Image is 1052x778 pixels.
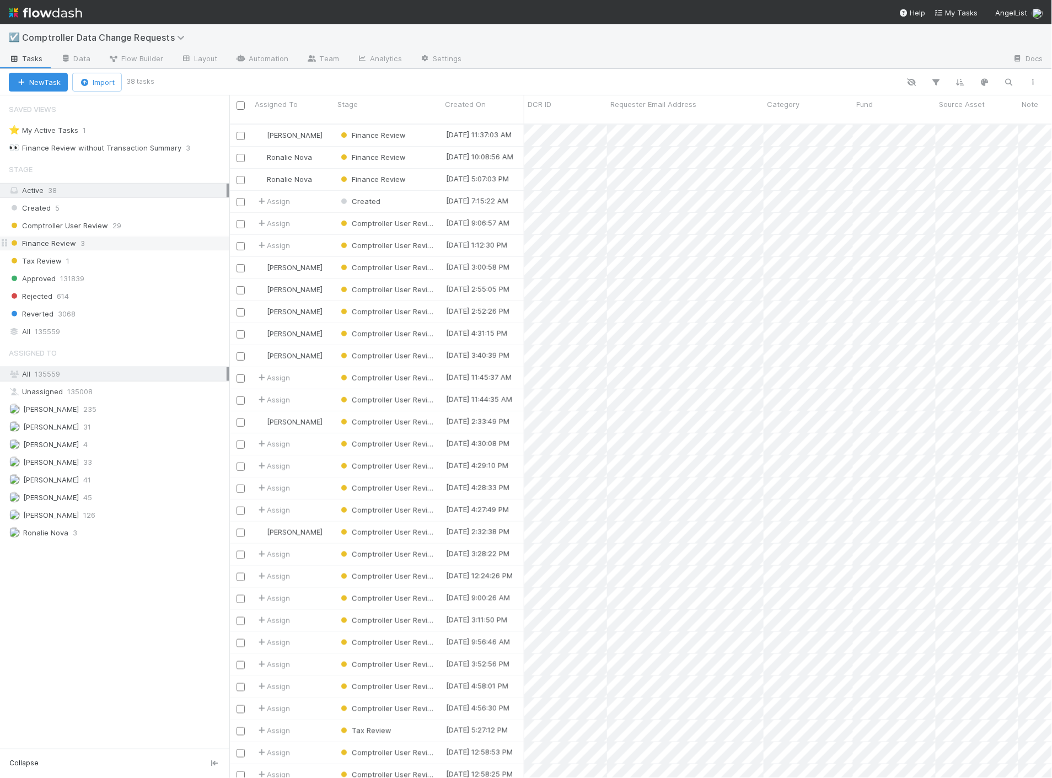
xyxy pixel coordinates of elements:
[9,272,56,286] span: Approved
[256,593,290,604] span: Assign
[83,438,88,452] span: 4
[9,325,227,339] div: All
[126,77,154,87] small: 38 tasks
[446,548,509,559] div: [DATE] 3:28:22 PM
[256,153,265,162] img: avatar_0d9988fd-9a15-4cc7-ad96-88feab9e0fa9.png
[256,152,312,163] div: Ronalie Nova
[9,385,227,399] div: Unassigned
[339,572,438,581] span: Comptroller User Review
[339,484,438,492] span: Comptroller User Review
[446,725,508,736] div: [DATE] 5:27:12 PM
[9,404,20,415] img: avatar_b18de8e2-1483-4e81-aa60-0a3d21592880.png
[446,283,509,294] div: [DATE] 2:55:05 PM
[237,352,245,361] input: Toggle Row Selected
[52,51,99,68] a: Data
[23,458,79,466] span: [PERSON_NAME]
[256,196,290,207] span: Assign
[83,420,91,434] span: 31
[237,396,245,405] input: Toggle Row Selected
[339,593,436,604] div: Comptroller User Review
[339,240,436,251] div: Comptroller User Review
[256,329,265,338] img: avatar_b18de8e2-1483-4e81-aa60-0a3d21592880.png
[9,457,20,468] img: avatar_04f2f553-352a-453f-b9fb-c6074dc60769.png
[446,394,512,405] div: [DATE] 11:44:35 AM
[256,175,265,184] img: avatar_0d9988fd-9a15-4cc7-ad96-88feab9e0fa9.png
[446,239,507,250] div: [DATE] 1:12:30 PM
[256,703,290,714] div: Assign
[48,186,57,195] span: 38
[935,8,978,17] span: My Tasks
[446,702,509,713] div: [DATE] 4:56:30 PM
[256,285,265,294] img: avatar_b18de8e2-1483-4e81-aa60-0a3d21592880.png
[339,703,436,714] div: Comptroller User Review
[9,509,20,521] img: avatar_8c44b08f-3bc4-4c10-8fb8-2c0d4b5a4cd3.png
[9,33,20,42] span: ☑️
[348,51,411,68] a: Analytics
[256,218,290,229] div: Assign
[339,660,438,669] span: Comptroller User Review
[339,439,438,448] span: Comptroller User Review
[9,53,43,64] span: Tasks
[9,125,20,135] span: ⭐
[83,508,95,522] span: 126
[446,151,513,162] div: [DATE] 10:08:56 AM
[339,394,436,405] div: Comptroller User Review
[339,284,436,295] div: Comptroller User Review
[339,131,406,139] span: Finance Review
[256,505,290,516] span: Assign
[446,592,510,603] div: [DATE] 9:00:26 AM
[256,130,323,141] div: [PERSON_NAME]
[256,725,290,736] div: Assign
[339,482,436,493] div: Comptroller User Review
[256,681,290,692] span: Assign
[256,527,323,538] div: [PERSON_NAME]
[256,350,323,361] div: [PERSON_NAME]
[339,174,406,185] div: Finance Review
[256,659,290,670] span: Assign
[9,367,227,381] div: All
[237,595,245,603] input: Toggle Row Selected
[1004,51,1052,68] a: Docs
[23,511,79,519] span: [PERSON_NAME]
[237,418,245,427] input: Toggle Row Selected
[267,417,323,426] span: [PERSON_NAME]
[23,422,79,431] span: [PERSON_NAME]
[256,131,265,139] img: avatar_c7c7de23-09de-42ad-8e02-7981c37ee075.png
[267,307,323,316] span: [PERSON_NAME]
[58,307,76,321] span: 3068
[267,528,323,536] span: [PERSON_NAME]
[339,329,438,338] span: Comptroller User Review
[23,493,79,502] span: [PERSON_NAME]
[256,417,265,426] img: avatar_b18de8e2-1483-4e81-aa60-0a3d21592880.png
[256,394,290,405] span: Assign
[339,175,406,184] span: Finance Review
[256,615,290,626] span: Assign
[411,51,471,68] a: Settings
[446,680,508,691] div: [DATE] 4:58:01 PM
[256,747,290,758] div: Assign
[227,51,298,68] a: Automation
[9,254,62,268] span: Tax Review
[9,124,78,137] div: My Active Tasks
[256,528,265,536] img: avatar_b18de8e2-1483-4e81-aa60-0a3d21592880.png
[339,637,436,648] div: Comptroller User Review
[256,637,290,648] span: Assign
[73,526,77,540] span: 3
[339,726,391,735] span: Tax Review
[446,526,509,537] div: [DATE] 2:32:38 PM
[9,201,51,215] span: Created
[446,570,513,581] div: [DATE] 12:24:26 PM
[446,350,509,361] div: [DATE] 3:40:39 PM
[339,528,438,536] span: Comptroller User Review
[267,153,312,162] span: Ronalie Nova
[339,417,438,426] span: Comptroller User Review
[339,328,436,339] div: Comptroller User Review
[9,73,68,92] button: NewTask
[446,747,513,758] div: [DATE] 12:58:53 PM
[9,141,181,155] div: Finance Review without Transaction Summary
[237,463,245,471] input: Toggle Row Selected
[767,99,799,110] span: Category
